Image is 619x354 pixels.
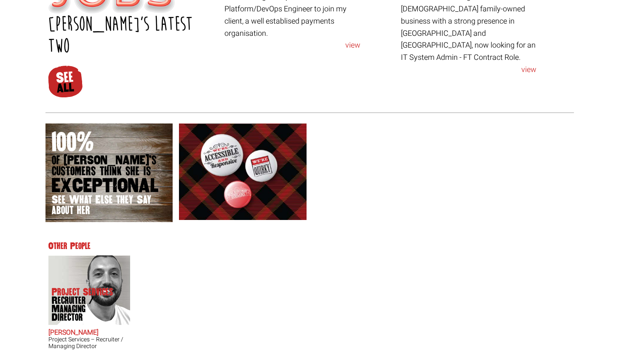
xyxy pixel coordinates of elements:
[48,336,130,349] h3: Project Services – Recruiter / Managing Director
[52,130,167,216] a: 100% of [PERSON_NAME]’s customers think she is EXCEPTIONAL See What Else they Say about her
[48,329,130,337] h2: [PERSON_NAME]
[48,13,218,57] h2: [PERSON_NAME]’s latest two
[52,195,167,216] span: See What Else they Say about her
[52,177,167,195] span: EXCEPTIONAL
[49,255,130,325] img: Chris Pelow's our Project Services Recruiter / Managing Director
[224,40,360,52] a: view
[52,130,167,155] span: 100%
[48,241,571,251] h4: Other People
[401,64,537,76] a: view
[52,296,119,322] span: Recruiter / Managing Director
[47,64,83,98] img: See All Jobs
[52,166,167,177] span: customers think she is
[52,288,119,322] p: Project Services
[52,155,167,166] span: of [PERSON_NAME]’s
